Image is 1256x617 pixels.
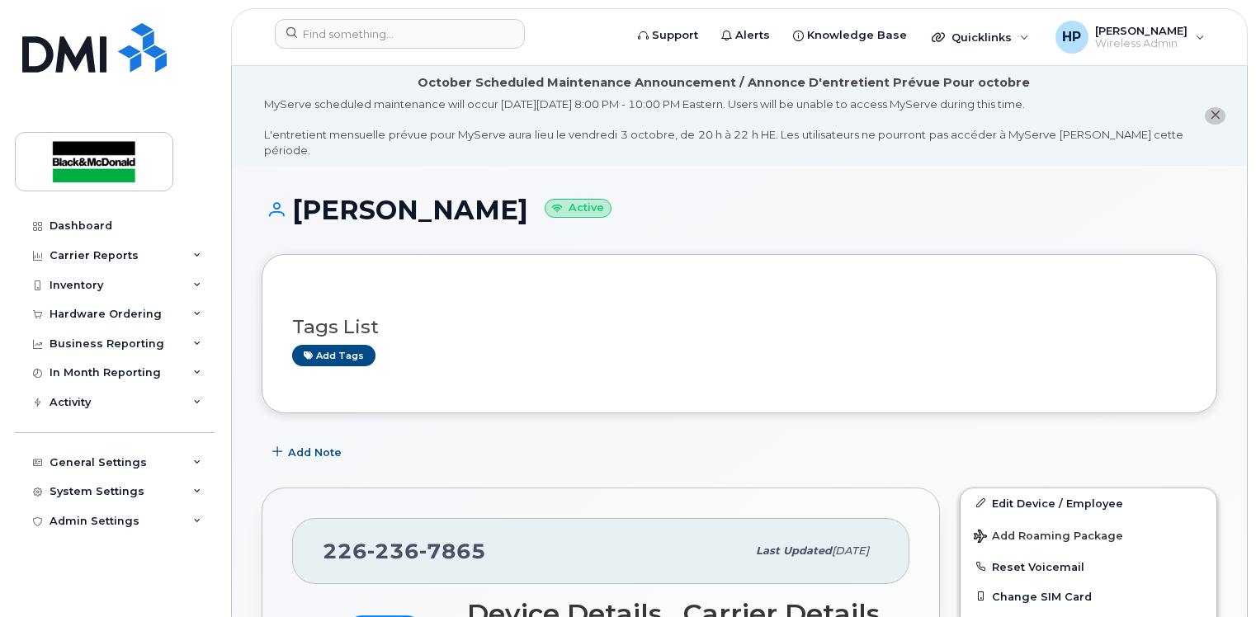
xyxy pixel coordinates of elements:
[292,317,1187,337] h3: Tags List
[367,539,419,563] span: 236
[264,97,1183,158] div: MyServe scheduled maintenance will occur [DATE][DATE] 8:00 PM - 10:00 PM Eastern. Users will be u...
[961,518,1216,552] button: Add Roaming Package
[323,539,486,563] span: 226
[418,74,1030,92] div: October Scheduled Maintenance Announcement / Annonce D'entretient Prévue Pour octobre
[961,488,1216,518] a: Edit Device / Employee
[974,530,1123,545] span: Add Roaming Package
[292,345,375,365] a: Add tags
[288,445,342,460] span: Add Note
[545,199,611,218] small: Active
[832,544,869,557] span: [DATE]
[961,582,1216,611] button: Change SIM Card
[419,539,486,563] span: 7865
[756,544,832,557] span: Last updated
[1205,107,1225,125] button: close notification
[262,438,356,468] button: Add Note
[262,195,1217,224] h1: [PERSON_NAME]
[961,552,1216,582] button: Reset Voicemail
